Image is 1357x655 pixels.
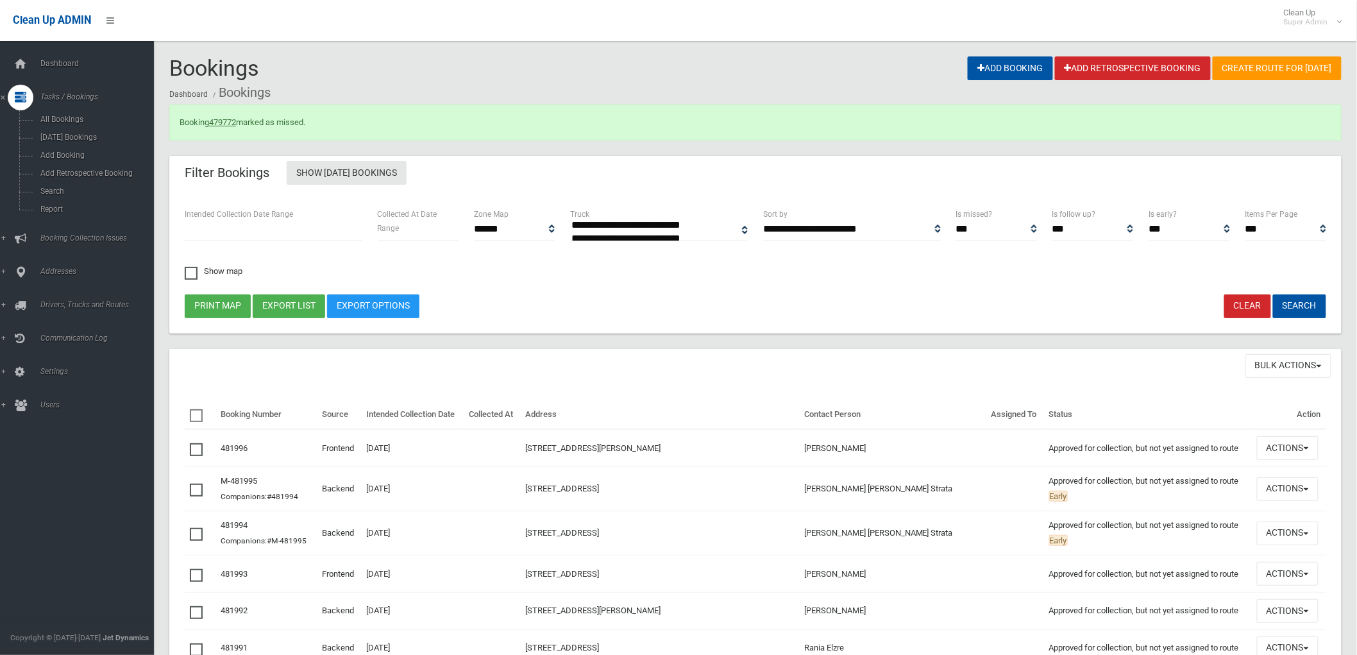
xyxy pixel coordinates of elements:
[1044,429,1252,466] td: Approved for collection, but not yet assigned to route
[525,484,599,493] a: [STREET_ADDRESS]
[253,294,325,318] button: Export list
[1049,491,1068,502] span: Early
[1257,599,1319,623] button: Actions
[464,400,520,430] th: Collected At
[525,443,661,453] a: [STREET_ADDRESS][PERSON_NAME]
[1044,400,1252,430] th: Status
[1055,56,1211,80] a: Add Retrospective Booking
[221,569,248,579] a: 481993
[799,400,986,430] th: Contact Person
[317,400,362,430] th: Source
[1257,436,1319,460] button: Actions
[210,81,271,105] li: Bookings
[37,151,154,160] span: Add Booking
[37,92,165,101] span: Tasks / Bookings
[799,429,986,466] td: [PERSON_NAME]
[968,56,1053,80] a: Add Booking
[799,556,986,593] td: [PERSON_NAME]
[1044,556,1252,593] td: Approved for collection, but not yet assigned to route
[1257,562,1319,586] button: Actions
[169,105,1342,140] div: Booking marked as missed.
[317,467,362,511] td: Backend
[37,187,154,196] span: Search
[169,90,208,99] a: Dashboard
[37,267,165,276] span: Addresses
[221,520,248,530] a: 481994
[1044,593,1252,630] td: Approved for collection, but not yet assigned to route
[525,569,599,579] a: [STREET_ADDRESS]
[525,643,599,652] a: [STREET_ADDRESS]
[361,556,464,593] td: [DATE]
[221,536,308,545] small: Companions:
[1044,511,1252,556] td: Approved for collection, but not yet assigned to route
[37,400,165,409] span: Users
[37,133,154,142] span: [DATE] Bookings
[361,429,464,466] td: [DATE]
[520,400,799,430] th: Address
[287,161,407,185] a: Show [DATE] Bookings
[361,593,464,630] td: [DATE]
[317,593,362,630] td: Backend
[361,467,464,511] td: [DATE]
[37,334,165,343] span: Communication Log
[327,294,419,318] a: Export Options
[221,643,248,652] a: 481991
[215,400,317,430] th: Booking Number
[799,593,986,630] td: [PERSON_NAME]
[37,234,165,242] span: Booking Collection Issues
[37,115,154,124] span: All Bookings
[799,511,986,556] td: [PERSON_NAME] [PERSON_NAME] Strata
[525,606,661,615] a: [STREET_ADDRESS][PERSON_NAME]
[317,511,362,556] td: Backend
[13,14,91,26] span: Clean Up ADMIN
[267,492,298,501] a: #481994
[525,528,599,538] a: [STREET_ADDRESS]
[570,207,589,221] label: Truck
[1284,17,1328,27] small: Super Admin
[10,633,101,642] span: Copyright © [DATE]-[DATE]
[37,169,154,178] span: Add Retrospective Booking
[1277,8,1341,27] span: Clean Up
[169,160,285,185] header: Filter Bookings
[1044,467,1252,511] td: Approved for collection, but not yet assigned to route
[37,59,165,68] span: Dashboard
[103,633,149,642] strong: Jet Dynamics
[37,367,165,376] span: Settings
[221,476,257,486] a: M-481995
[221,443,248,453] a: 481996
[361,400,464,430] th: Intended Collection Date
[1273,294,1326,318] button: Search
[1049,535,1068,546] span: Early
[37,300,165,309] span: Drivers, Trucks and Routes
[1224,294,1271,318] a: Clear
[267,536,307,545] a: #M-481995
[1252,400,1326,430] th: Action
[209,117,236,127] a: 479772
[37,205,154,214] span: Report
[1213,56,1342,80] a: Create route for [DATE]
[361,511,464,556] td: [DATE]
[1245,354,1331,378] button: Bulk Actions
[1257,522,1319,545] button: Actions
[221,492,300,501] small: Companions:
[317,556,362,593] td: Frontend
[169,55,259,81] span: Bookings
[185,267,242,275] span: Show map
[317,429,362,466] td: Frontend
[185,294,251,318] button: Print map
[986,400,1044,430] th: Assigned To
[799,467,986,511] td: [PERSON_NAME] [PERSON_NAME] Strata
[221,606,248,615] a: 481992
[1257,477,1319,501] button: Actions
